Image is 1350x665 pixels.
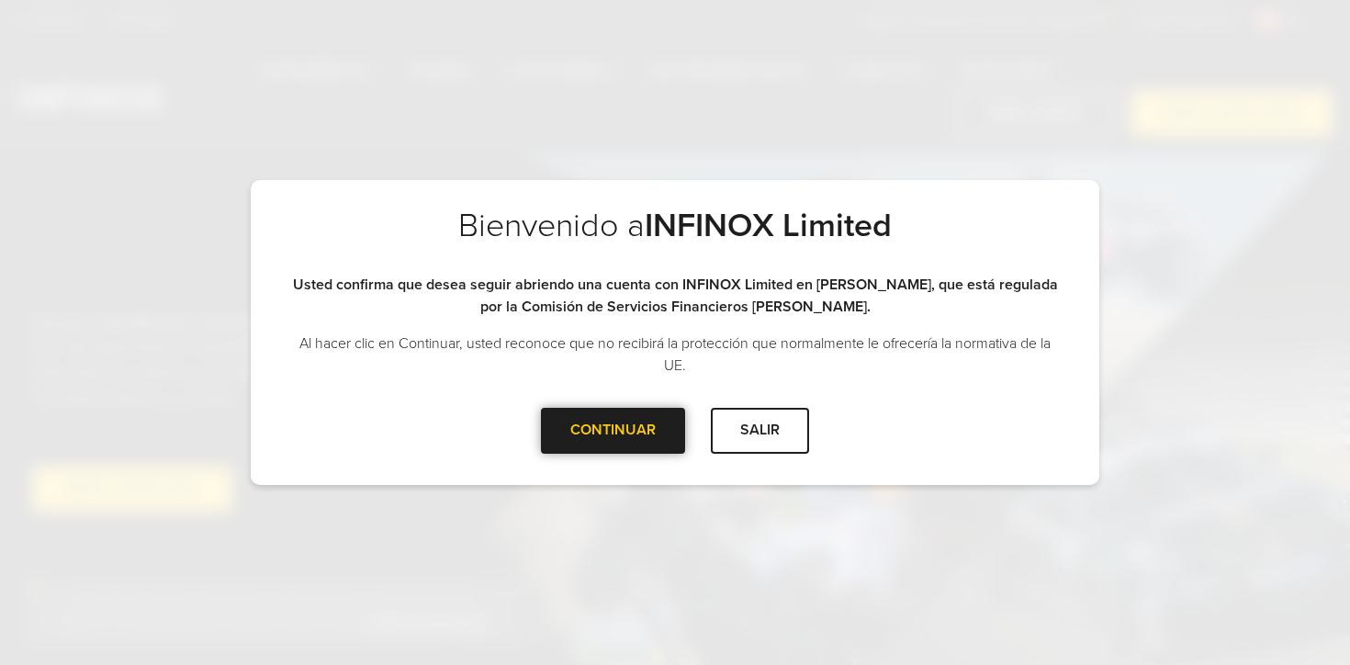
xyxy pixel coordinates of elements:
[287,206,1063,274] h2: Bienvenido a
[645,206,892,245] strong: INFINOX Limited
[541,408,685,453] div: CONTINUAR
[287,332,1063,377] p: Al hacer clic en Continuar, usted reconoce que no recibirá la protección que normalmente le ofrec...
[293,276,1058,316] strong: Usted confirma que desea seguir abriendo una cuenta con INFINOX Limited en [PERSON_NAME], que est...
[711,408,809,453] div: SALIR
